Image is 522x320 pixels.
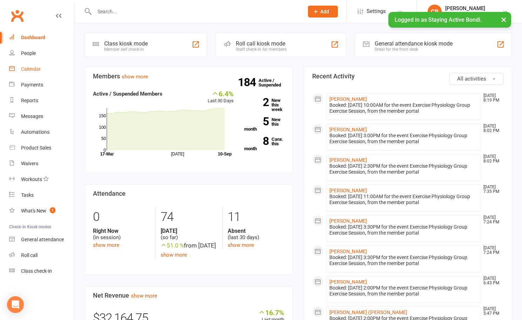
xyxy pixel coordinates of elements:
[244,137,284,151] a: 8Canx. this month
[329,218,367,224] a: [PERSON_NAME]
[9,156,74,172] a: Waivers
[367,4,386,19] span: Settings
[395,16,482,23] span: Logged in as Staying Active Bondi.
[9,172,74,187] a: Workouts
[320,9,329,14] span: Add
[329,224,477,236] div: Booked: [DATE] 3:30PM for the event Exercise Physiology Group Exercise Session, from the member p...
[208,90,234,105] div: Last 30 Days
[21,98,38,103] div: Reports
[428,5,442,19] div: CR
[329,127,367,132] a: [PERSON_NAME]
[9,46,74,61] a: People
[457,76,486,82] span: All activities
[480,124,503,133] time: [DATE] 8:02 PM
[238,77,259,88] strong: 184
[9,30,74,46] a: Dashboard
[93,73,284,80] h3: Members
[7,296,24,313] div: Open Intercom Messenger
[244,136,269,146] strong: 8
[480,276,503,285] time: [DATE] 6:43 PM
[329,188,367,193] a: [PERSON_NAME]
[9,232,74,248] a: General attendance kiosk mode
[21,161,38,166] div: Waivers
[93,228,150,241] div: (in session)
[329,163,477,175] div: Booked: [DATE] 2:30PM for the event Exercise Physiology Group Exercise Session, from the member p...
[329,249,367,254] a: [PERSON_NAME]
[21,176,42,182] div: Workouts
[8,7,26,25] a: Clubworx
[9,77,74,93] a: Payments
[329,96,367,102] a: [PERSON_NAME]
[93,242,119,248] a: show more
[480,215,503,224] time: [DATE] 7:24 PM
[259,73,289,92] a: 184Active / Suspended
[445,12,490,18] div: Staying Active Bondi
[480,154,503,164] time: [DATE] 8:02 PM
[9,140,74,156] a: Product Sales
[228,228,284,241] div: (last 30 days)
[9,263,74,279] a: Class kiosk mode
[21,268,52,274] div: Class check-in
[161,228,217,241] div: (so far)
[161,252,187,258] a: show more
[9,109,74,124] a: Messages
[375,40,453,47] div: General attendance kiosk mode
[497,12,510,27] button: ×
[329,133,477,145] div: Booked: [DATE] 3:00PM for the event Exercise Physiology Group Exercise Session, from the member p...
[21,192,34,198] div: Tasks
[161,228,217,234] strong: [DATE]
[375,47,453,52] div: Great for the front desk
[329,157,367,163] a: [PERSON_NAME]
[161,241,217,250] div: from [DATE]
[329,309,407,315] a: [PERSON_NAME] ([PERSON_NAME]
[228,242,254,248] a: show more
[21,252,38,258] div: Roll call
[308,6,338,18] button: Add
[93,190,284,197] h3: Attendance
[228,228,284,234] strong: Absent
[9,93,74,109] a: Reports
[93,292,284,299] h3: Net Revenue
[161,242,184,249] span: 51.0 %
[21,50,36,56] div: People
[258,308,284,316] div: 16.7%
[21,208,46,214] div: What's New
[312,73,503,80] h3: Recent Activity
[9,187,74,203] a: Tasks
[9,248,74,263] a: Roll call
[93,228,150,234] strong: Right Now
[244,98,284,112] a: 2New this week
[9,203,74,219] a: What's New1
[21,129,49,135] div: Automations
[93,207,150,228] div: 0
[21,237,64,242] div: General attendance
[228,207,284,228] div: 11
[480,185,503,194] time: [DATE] 7:35 PM
[21,35,45,40] div: Dashboard
[92,7,299,16] input: Search...
[445,5,490,12] div: [PERSON_NAME]
[480,246,503,255] time: [DATE] 7:24 PM
[329,255,477,266] div: Booked: [DATE] 3:30PM for the event Exercise Physiology Group Exercise Session, from the member p...
[93,91,162,97] strong: Active / Suspended Members
[21,82,43,88] div: Payments
[329,102,477,114] div: Booked: [DATE] 10:00AM for the event Exercise Physiology Group Exercise Session, from the member ...
[50,207,55,213] span: 1
[329,285,477,297] div: Booked: [DATE] 2:00PM for the event Exercise Physiology Group Exercise Session, from the member p...
[480,93,503,103] time: [DATE] 8:19 PM
[9,124,74,140] a: Automations
[21,113,43,119] div: Messages
[9,61,74,77] a: Calendar
[104,40,148,47] div: Class kiosk mode
[104,47,148,52] div: Member self check-in
[21,145,51,151] div: Product Sales
[449,73,503,85] button: All activities
[122,74,148,80] a: show more
[244,97,269,107] strong: 2
[329,279,367,285] a: [PERSON_NAME]
[131,293,157,299] a: show more
[161,207,217,228] div: 74
[236,47,287,52] div: Staff check-in for members
[236,40,287,47] div: Roll call kiosk mode
[244,117,284,131] a: 5New this month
